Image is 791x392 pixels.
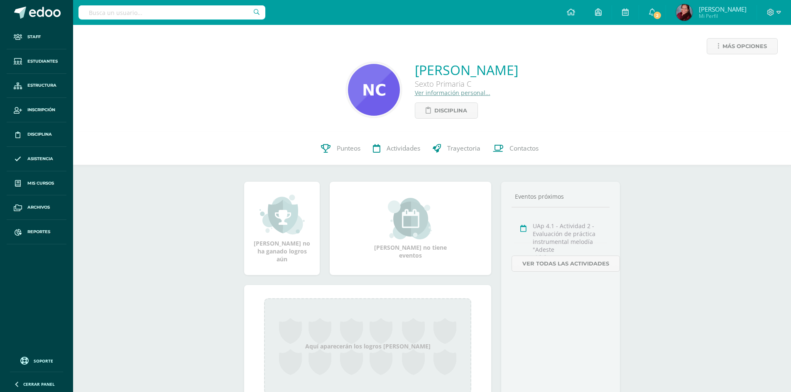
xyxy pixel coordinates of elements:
[27,131,52,138] span: Disciplina
[699,12,747,19] span: Mi Perfil
[676,4,693,21] img: 00c1b1db20a3e38a90cfe610d2c2e2f3.png
[7,98,66,122] a: Inscripción
[7,220,66,244] a: Reportes
[27,34,41,40] span: Staff
[78,5,265,19] input: Busca un usuario...
[388,198,433,239] img: event_small.png
[7,122,66,147] a: Disciplina
[27,58,58,65] span: Estudiantes
[7,74,66,98] a: Estructura
[27,180,54,187] span: Mis cursos
[337,144,360,153] span: Punteos
[23,381,55,387] span: Cerrar panel
[10,355,63,366] a: Soporte
[415,89,490,97] a: Ver información personal...
[27,107,55,113] span: Inscripción
[722,39,767,54] span: Más opciones
[315,132,367,165] a: Punteos
[434,103,467,118] span: Disciplina
[348,64,400,116] img: 5fef4303e1c2a4d312bd79ab410b6963.png
[387,144,420,153] span: Actividades
[415,61,518,79] a: [PERSON_NAME]
[512,192,610,200] div: Eventos próximos
[369,198,452,259] div: [PERSON_NAME] no tiene eventos
[7,147,66,171] a: Asistencia
[512,256,620,272] a: Ver todas las actividades
[34,358,53,364] span: Soporte
[652,11,661,20] span: 2
[415,79,518,89] div: Sexto Primaria C
[509,144,539,153] span: Contactos
[7,25,66,49] a: Staff
[252,194,311,263] div: [PERSON_NAME] no ha ganado logros aún
[7,195,66,220] a: Archivos
[27,156,53,162] span: Asistencia
[7,171,66,196] a: Mis cursos
[27,204,50,211] span: Archivos
[447,144,480,153] span: Trayectoria
[27,229,50,235] span: Reportes
[260,194,305,235] img: achievement_small.png
[707,38,778,54] a: Más opciones
[27,82,56,89] span: Estructura
[487,132,545,165] a: Contactos
[699,5,747,13] span: [PERSON_NAME]
[415,102,478,119] a: Disciplina
[367,132,426,165] a: Actividades
[533,222,607,261] div: UAp 4.1 - Actividad 2 - Evaluación de práctica instrumental melodía "Adeste Fideles"/[PERSON_NAME]
[426,132,487,165] a: Trayectoria
[7,49,66,74] a: Estudiantes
